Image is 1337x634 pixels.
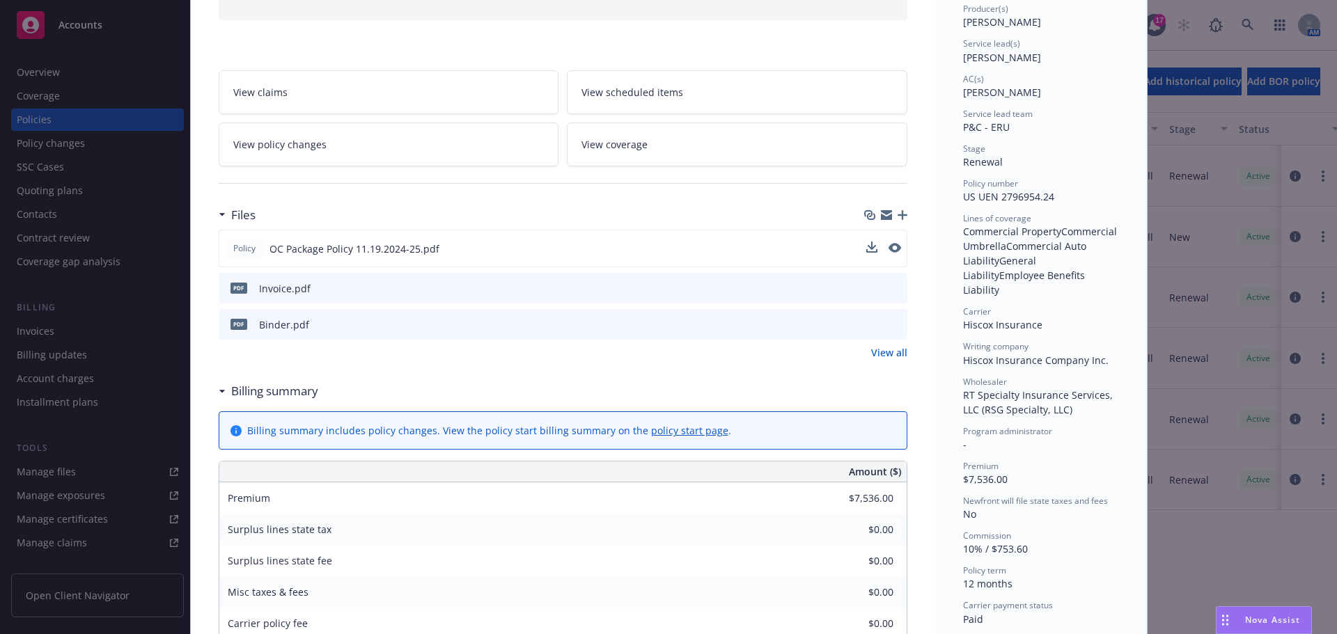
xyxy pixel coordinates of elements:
[228,523,331,536] span: Surplus lines state tax
[963,306,991,317] span: Carrier
[963,495,1108,507] span: Newfront will file state taxes and fees
[230,242,258,255] span: Policy
[889,317,902,332] button: preview file
[963,269,1088,296] span: Employee Benefits Liability
[581,137,648,152] span: View coverage
[963,612,983,626] span: Paid
[228,554,332,567] span: Surplus lines state fee
[963,507,976,521] span: No
[963,212,1031,224] span: Lines of coverage
[963,438,967,451] span: -
[651,424,728,437] a: policy start page
[867,281,878,296] button: download file
[963,564,1006,576] span: Policy term
[963,15,1041,29] span: [PERSON_NAME]
[219,122,559,166] a: View policy changes
[963,318,1042,331] span: Hiscox Insurance
[567,122,907,166] a: View coverage
[811,582,902,603] input: 0.00
[1216,606,1312,634] button: Nova Assist
[963,530,1011,541] span: Commission
[1217,607,1234,633] div: Drag to move
[963,143,985,154] span: Stage
[219,382,318,400] div: Billing summary
[963,155,1003,168] span: Renewal
[963,340,1029,352] span: Writing company
[811,488,902,509] input: 0.00
[963,542,1028,555] span: 10% / $753.60
[963,577,1012,590] span: 12 months
[963,473,1008,486] span: $7,536.00
[963,239,1089,267] span: Commercial Auto Liability
[963,460,999,472] span: Premium
[871,345,907,360] a: View all
[963,225,1120,253] span: Commercial Umbrella
[219,70,559,114] a: View claims
[811,613,902,634] input: 0.00
[811,519,902,540] input: 0.00
[849,464,901,479] span: Amount ($)
[866,241,877,253] button: download file
[228,585,308,599] span: Misc taxes & fees
[963,599,1053,611] span: Carrier payment status
[889,241,901,256] button: preview file
[889,243,901,253] button: preview file
[1245,614,1300,626] span: Nova Assist
[963,354,1109,367] span: Hiscox Insurance Company Inc.
[963,425,1052,437] span: Program administrator
[867,317,878,332] button: download file
[228,491,270,505] span: Premium
[963,225,1061,238] span: Commercial Property
[963,108,1033,120] span: Service lead team
[567,70,907,114] a: View scheduled items
[963,51,1041,64] span: [PERSON_NAME]
[963,86,1041,99] span: [PERSON_NAME]
[963,3,1008,15] span: Producer(s)
[230,319,247,329] span: pdf
[963,376,1007,388] span: Wholesaler
[233,137,327,152] span: View policy changes
[259,317,309,332] div: Binder.pdf
[269,241,439,256] span: OC Package Policy 11.19.2024-25.pdf
[228,617,308,630] span: Carrier policy fee
[231,382,318,400] h3: Billing summary
[963,190,1054,203] span: US UEN 2796954.24
[963,177,1018,189] span: Policy number
[963,38,1020,49] span: Service lead(s)
[963,254,1039,282] span: General Liability
[231,206,256,224] h3: Files
[259,281,311,296] div: Invoice.pdf
[811,550,902,571] input: 0.00
[247,423,731,438] div: Billing summary includes policy changes. View the policy start billing summary on the .
[963,388,1116,416] span: RT Specialty Insurance Services, LLC (RSG Specialty, LLC)
[230,283,247,293] span: pdf
[233,85,288,100] span: View claims
[219,206,256,224] div: Files
[866,241,877,256] button: download file
[963,120,1010,134] span: P&C - ERU
[889,281,902,296] button: preview file
[581,85,683,100] span: View scheduled items
[963,73,984,85] span: AC(s)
